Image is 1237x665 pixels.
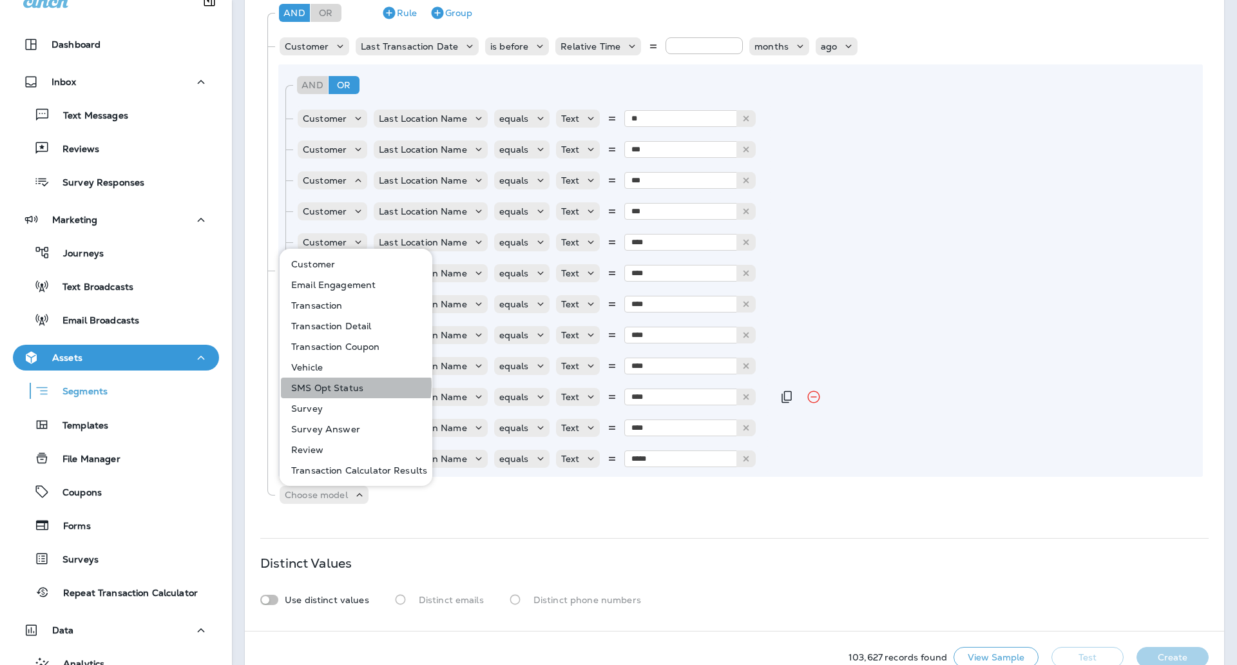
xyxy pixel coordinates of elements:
button: Transaction Coupon [281,336,432,357]
p: Review [286,445,323,455]
p: Transaction Calculator Results [286,465,427,476]
button: Reviews [13,135,219,162]
p: Data [52,625,74,635]
button: Templates [13,411,219,438]
p: Choose model [285,490,348,500]
p: equals [499,392,529,402]
p: Last Location Name [379,113,467,124]
div: And [297,76,328,94]
button: Transaction Calculator Results [281,460,432,481]
button: Dashboard [13,32,219,57]
p: Journeys [50,248,104,260]
button: Inbox [13,69,219,95]
button: Survey [281,398,432,419]
p: Last Location Name [379,206,467,217]
button: Surveys [13,545,219,572]
p: Segments [50,386,108,399]
p: Templates [50,420,108,432]
button: Customer [281,254,432,275]
button: SMS Opt Status [281,378,432,398]
p: Customer [303,144,347,155]
p: SMS Opt Status [286,383,363,393]
button: Transaction Detail [281,316,432,336]
p: equals [499,454,529,464]
button: Segments [13,377,219,405]
button: Transaction [281,295,432,316]
p: Text [561,299,580,309]
p: equals [499,113,529,124]
p: equals [499,206,529,217]
p: equals [499,175,529,186]
p: Email Broadcasts [50,315,139,327]
div: And [279,4,310,22]
p: Use distinct values [285,595,369,605]
p: Text [561,206,580,217]
p: Text Messages [50,110,128,122]
button: Text Broadcasts [13,273,219,300]
div: Or [311,4,341,22]
button: Survey Answer [281,419,432,439]
p: Forms [50,521,91,533]
p: Distinct phone numbers [533,595,641,605]
p: Reviews [50,144,99,156]
p: 103,627 records found [849,652,947,662]
button: Remove Rule [801,384,827,410]
p: Last Transaction Date [361,41,458,52]
p: Dashboard [52,39,101,50]
p: Text [561,392,580,402]
p: Marketing [52,215,97,225]
p: Customer [303,206,347,217]
button: Assets [13,345,219,371]
button: Repeat Transaction Calculator [13,579,219,606]
p: Surveys [50,554,99,566]
p: Customer [285,41,329,52]
div: Or [329,76,360,94]
p: Relative Time [561,41,620,52]
p: Repeat Transaction Calculator [50,588,198,600]
p: Transaction [286,300,343,311]
p: Last Location Name [379,175,467,186]
p: Transaction Coupon [286,342,380,352]
button: Vehicle [281,357,432,378]
p: Inbox [52,77,76,87]
p: Customer [303,237,347,247]
p: Text Broadcasts [50,282,133,294]
p: Last Location Name [379,237,467,247]
p: months [754,41,789,52]
p: equals [499,144,529,155]
button: Coupons [13,478,219,505]
p: Assets [52,352,82,363]
p: Survey Responses [50,177,144,189]
p: equals [499,361,529,371]
button: Journeys [13,239,219,266]
p: Text [561,423,580,433]
p: Text [561,237,580,247]
button: Duplicate Rule [774,384,800,410]
p: Email Engagement [286,280,376,290]
button: Group [425,3,477,23]
p: equals [499,299,529,309]
p: Distinct Values [260,558,352,568]
p: Vehicle [286,362,323,372]
p: Transaction Detail [286,321,372,331]
p: equals [499,423,529,433]
button: Email Engagement [281,275,432,295]
p: Survey [286,403,323,414]
p: Distinct emails [419,595,484,605]
p: Text [561,361,580,371]
button: Text Messages [13,101,219,128]
p: Last Location Name [379,144,467,155]
button: Rule [376,3,422,23]
p: is before [490,41,528,52]
button: Survey Responses [13,168,219,195]
button: Data [13,617,219,643]
p: File Manager [50,454,120,466]
button: Forms [13,512,219,539]
button: File Manager [13,445,219,472]
button: Marketing [13,207,219,233]
p: Text [561,454,580,464]
p: Coupons [50,487,102,499]
p: Customer [303,175,347,186]
button: Review [281,439,432,460]
p: equals [499,330,529,340]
